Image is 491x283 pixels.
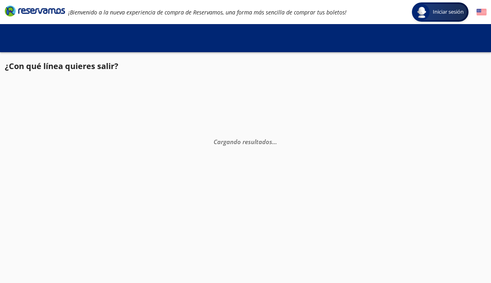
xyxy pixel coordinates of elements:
[274,137,275,145] span: .
[275,137,277,145] span: .
[5,5,65,19] a: Brand Logo
[5,5,65,17] i: Brand Logo
[430,8,467,16] span: Iniciar sesión
[214,137,277,145] em: Cargando resultados
[477,7,487,17] button: English
[68,8,346,16] em: ¡Bienvenido a la nueva experiencia de compra de Reservamos, una forma más sencilla de comprar tus...
[272,137,274,145] span: .
[5,60,118,72] p: ¿Con qué línea quieres salir?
